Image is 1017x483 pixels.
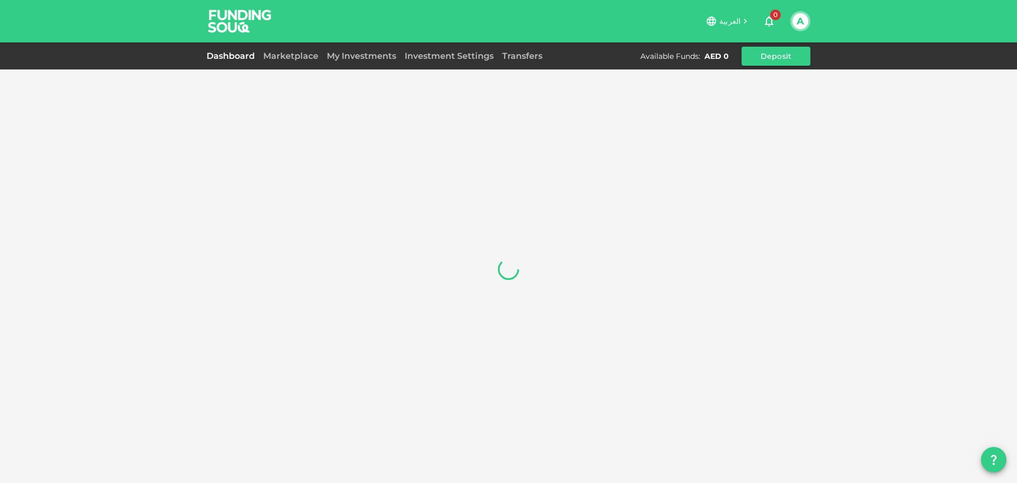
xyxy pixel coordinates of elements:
span: العربية [719,16,741,26]
a: Transfers [498,51,547,61]
a: Dashboard [207,51,259,61]
a: Marketplace [259,51,323,61]
button: question [981,447,1006,472]
button: 0 [759,11,780,32]
div: AED 0 [704,51,729,62]
button: A [792,13,808,29]
button: Deposit [742,47,810,66]
a: My Investments [323,51,400,61]
span: 0 [770,10,781,20]
div: Available Funds : [640,51,700,62]
a: Investment Settings [400,51,498,61]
